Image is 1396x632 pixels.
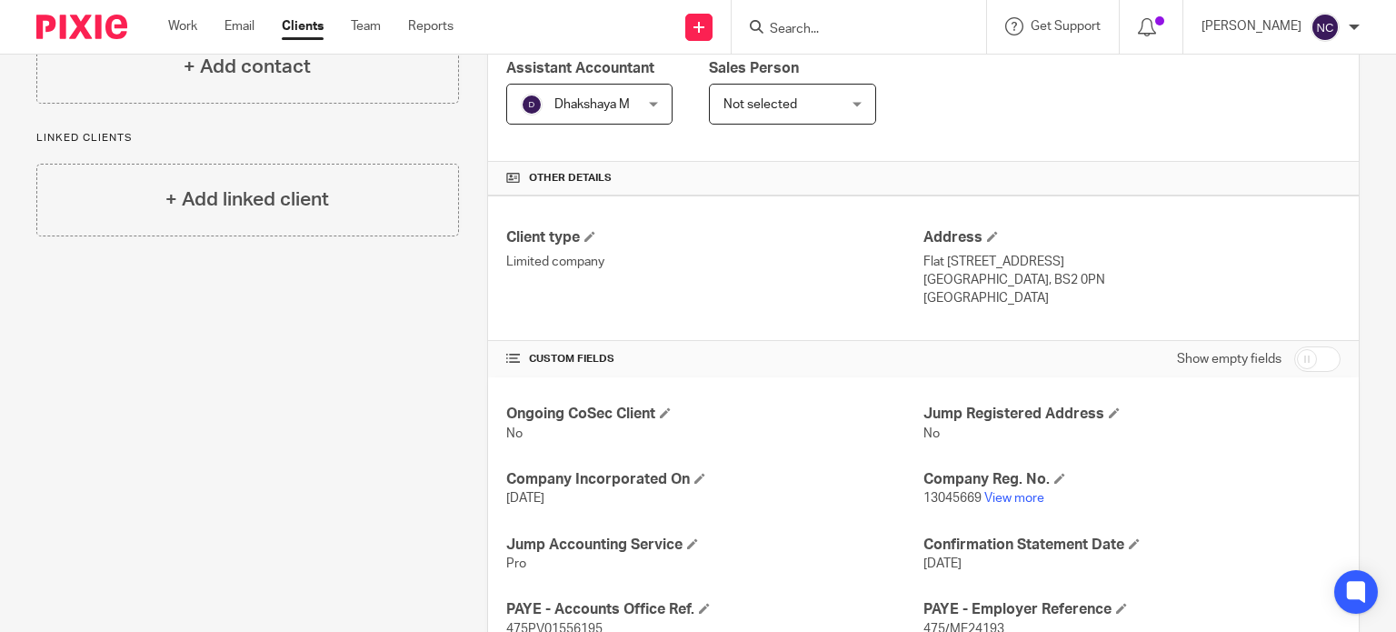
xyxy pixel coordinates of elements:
[529,171,612,186] span: Other details
[351,17,381,35] a: Team
[1031,20,1101,33] span: Get Support
[165,186,329,214] h4: + Add linked client
[506,427,523,440] span: No
[506,253,923,271] p: Limited company
[923,536,1341,555] h4: Confirmation Statement Date
[506,600,923,619] h4: PAYE - Accounts Office Ref.
[923,427,940,440] span: No
[1202,17,1301,35] p: [PERSON_NAME]
[506,352,923,366] h4: CUSTOM FIELDS
[768,22,932,38] input: Search
[506,470,923,489] h4: Company Incorporated On
[506,557,526,570] span: Pro
[923,253,1341,271] p: Flat [STREET_ADDRESS]
[408,17,454,35] a: Reports
[723,98,797,111] span: Not selected
[506,405,923,424] h4: Ongoing CoSec Client
[1311,13,1340,42] img: svg%3E
[923,492,982,505] span: 13045669
[984,492,1044,505] a: View more
[923,600,1341,619] h4: PAYE - Employer Reference
[923,405,1341,424] h4: Jump Registered Address
[184,53,311,81] h4: + Add contact
[224,17,254,35] a: Email
[554,98,630,111] span: Dhakshaya M
[36,131,459,145] p: Linked clients
[168,17,197,35] a: Work
[1177,350,1281,368] label: Show empty fields
[506,61,654,75] span: Assistant Accountant
[506,492,544,505] span: [DATE]
[506,228,923,247] h4: Client type
[521,94,543,115] img: svg%3E
[923,557,962,570] span: [DATE]
[282,17,324,35] a: Clients
[709,61,799,75] span: Sales Person
[506,536,923,555] h4: Jump Accounting Service
[923,271,1341,289] p: [GEOGRAPHIC_DATA], BS2 0PN
[36,15,127,39] img: Pixie
[923,470,1341,489] h4: Company Reg. No.
[923,228,1341,247] h4: Address
[923,289,1341,307] p: [GEOGRAPHIC_DATA]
